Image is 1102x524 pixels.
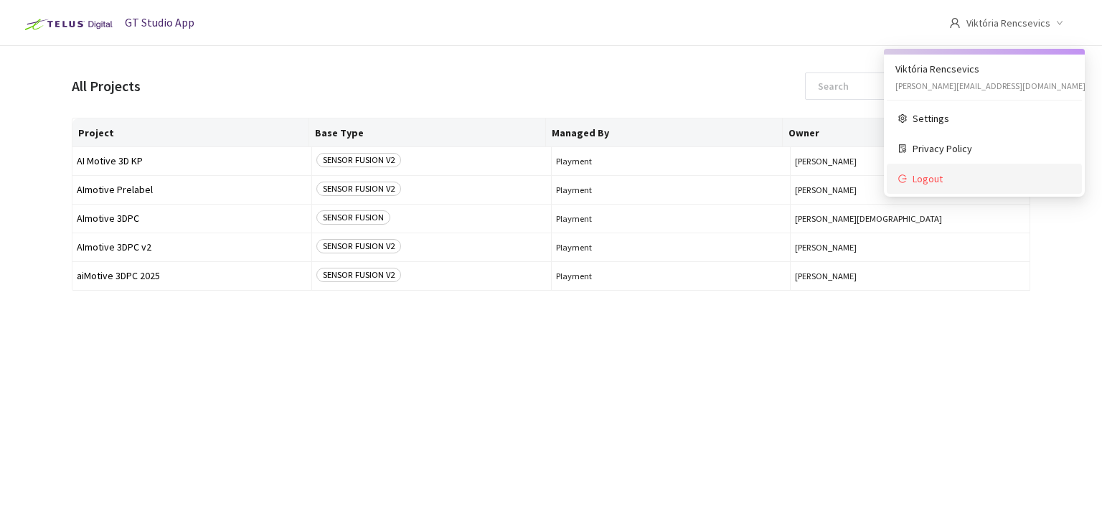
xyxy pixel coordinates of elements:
[309,118,546,147] th: Base Type
[77,156,307,167] span: AI Motive 3D KP
[913,171,1070,187] span: Logout
[949,17,961,29] span: user
[783,118,1019,147] th: Owner
[1056,19,1063,27] span: down
[125,15,194,29] span: GT Studio App
[546,118,783,147] th: Managed By
[795,213,1025,224] button: [PERSON_NAME][DEMOGRAPHIC_DATA]
[77,242,307,253] span: AImotive 3DPC v2
[898,144,907,153] span: file-protect
[898,174,907,183] span: logout
[72,118,309,147] th: Project
[316,239,401,253] span: SENSOR FUSION V2
[795,184,1025,195] button: [PERSON_NAME]
[316,153,401,167] span: SENSOR FUSION V2
[898,114,907,123] span: setting
[77,184,307,195] span: AImotive Prelabel
[795,271,1025,281] button: [PERSON_NAME]
[556,184,786,195] span: Playment
[913,141,1070,156] span: Privacy Policy
[556,213,786,224] span: Playment
[809,73,962,99] input: Search
[556,242,786,253] span: Playment
[77,271,307,281] span: aiMotive 3DPC 2025
[316,268,401,282] span: SENSOR FUSION V2
[316,182,401,196] span: SENSOR FUSION V2
[913,111,1070,126] span: Settings
[72,76,141,97] div: All Projects
[556,271,786,281] span: Playment
[316,210,390,225] span: SENSOR FUSION
[17,13,117,36] img: Telus
[795,156,1025,167] button: [PERSON_NAME]
[77,213,307,224] span: AImotive 3DPC
[795,242,1025,253] button: [PERSON_NAME]
[556,156,786,167] span: Playment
